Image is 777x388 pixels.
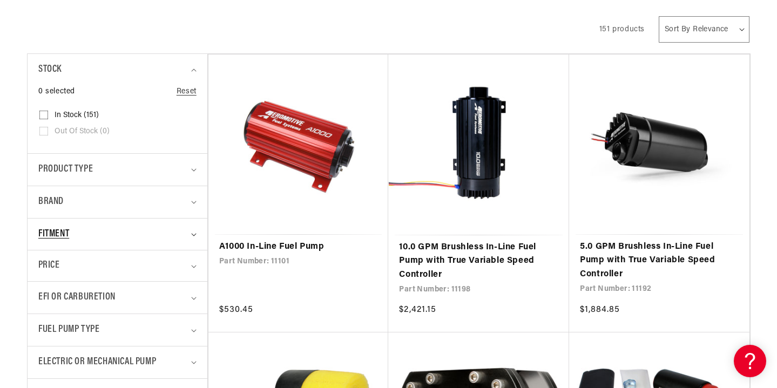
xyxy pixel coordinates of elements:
[38,62,62,78] span: Stock
[38,54,197,86] summary: Stock (0 selected)
[580,240,739,282] a: 5.0 GPM Brushless In-Line Fuel Pump with True Variable Speed Controller
[38,162,93,178] span: Product type
[38,227,69,242] span: Fitment
[38,355,156,370] span: Electric or Mechanical Pump
[38,186,197,218] summary: Brand (0 selected)
[599,25,645,33] span: 151 products
[38,290,116,305] span: EFI or Carburetion
[55,111,99,120] span: In stock (151)
[177,86,197,98] a: Reset
[38,154,197,186] summary: Product type (0 selected)
[38,346,197,378] summary: Electric or Mechanical Pump (0 selected)
[219,240,378,254] a: A1000 In-Line Fuel Pump
[55,127,110,137] span: Out of stock (0)
[38,86,75,98] span: 0 selected
[38,194,64,210] span: Brand
[399,241,558,282] a: 10.0 GPM Brushless In-Line Fuel Pump with True Variable Speed Controller
[38,219,197,250] summary: Fitment (0 selected)
[38,250,197,281] summary: Price
[38,322,99,338] span: Fuel Pump Type
[38,314,197,346] summary: Fuel Pump Type (0 selected)
[38,282,197,314] summary: EFI or Carburetion (0 selected)
[38,258,59,273] span: Price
